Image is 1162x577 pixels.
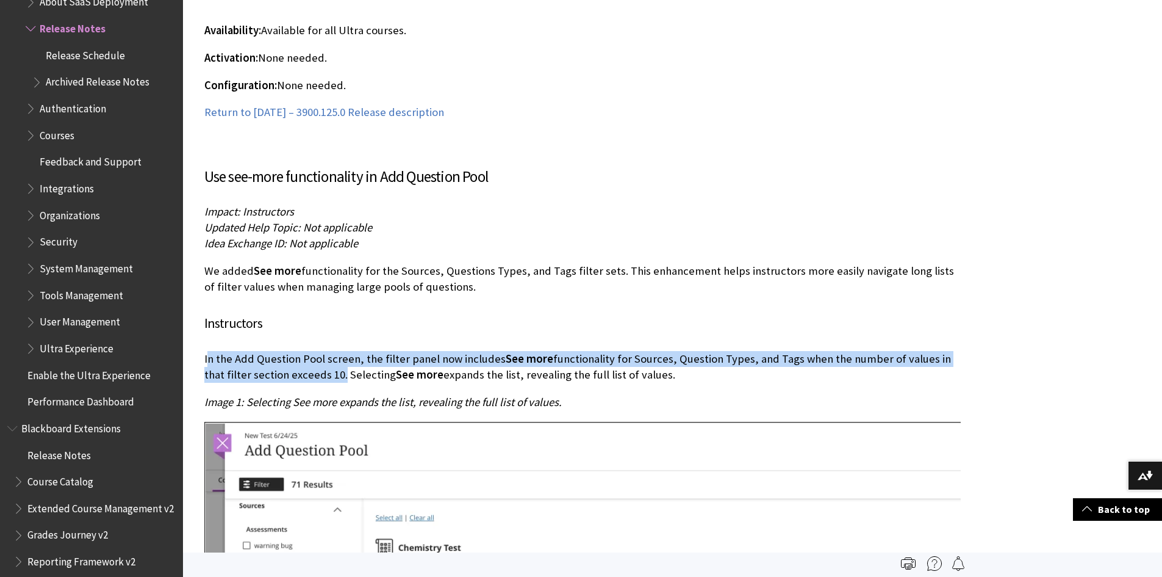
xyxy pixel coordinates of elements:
[204,395,562,409] span: Image 1: Selecting See more expands the list, revealing the full list of values.
[396,368,443,382] span: See more
[951,556,966,571] img: Follow this page
[204,105,444,120] a: Return to [DATE] – 3900.125.0 Release description
[46,45,125,62] span: Release Schedule
[40,152,142,169] span: Feedback and Support
[204,263,961,295] p: We added functionality for the Sources, Questions Types, and Tags filter sets. This enhancement h...
[46,72,149,89] span: Archived Release Notes
[204,205,294,219] span: Impact: Instructors
[27,445,91,462] span: Release Notes
[40,258,133,275] span: System Management
[40,232,77,249] span: Security
[21,418,121,435] span: Blackboard Extensions
[40,285,123,302] span: Tools Management
[506,352,553,366] span: See more
[204,78,277,92] span: Configuration:
[204,165,961,189] h3: Use see-more functionality in Add Question Pool
[204,78,961,93] p: None needed.
[40,312,120,328] span: User Management
[901,556,916,571] img: Print
[204,236,358,250] span: Idea Exchange ID: Not applicable
[40,125,74,142] span: Courses
[204,51,258,65] span: Activation:
[40,98,106,115] span: Authentication
[204,23,961,38] p: Available for all Ultra courses.
[204,313,961,333] h4: Instructors
[27,551,135,568] span: Reporting Framework v2
[204,220,372,234] span: Updated Help Topic: Not applicable
[27,391,134,408] span: Performance Dashboard
[40,205,100,222] span: Organizations
[204,351,961,383] p: In the Add Question Pool screen, the filter panel now includes functionality for Sources, Questio...
[204,50,961,66] p: None needed.
[40,338,113,355] span: Ultra Experience
[27,365,151,382] span: Enable the Ultra Experience
[27,471,93,488] span: Course Catalog
[927,556,942,571] img: More help
[40,178,94,195] span: Integrations
[204,23,261,37] span: Availability:
[27,498,174,515] span: Extended Course Management v2
[27,525,108,542] span: Grades Journey v2
[1073,498,1162,521] a: Back to top
[40,18,106,35] span: Release Notes
[254,264,301,278] span: See more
